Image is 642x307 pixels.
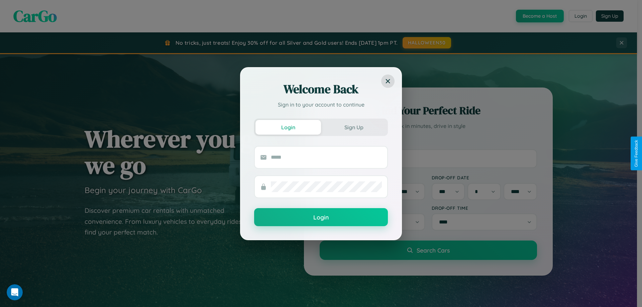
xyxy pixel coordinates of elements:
[7,284,23,300] iframe: Intercom live chat
[634,140,639,167] div: Give Feedback
[254,208,388,226] button: Login
[254,101,388,109] p: Sign in to your account to continue
[255,120,321,135] button: Login
[254,81,388,97] h2: Welcome Back
[321,120,387,135] button: Sign Up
